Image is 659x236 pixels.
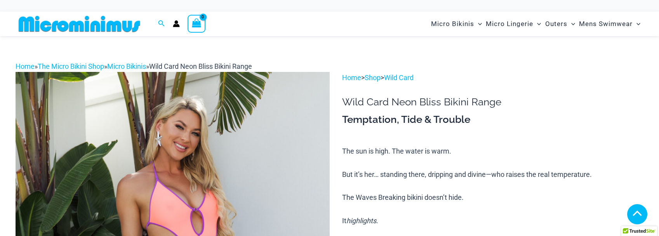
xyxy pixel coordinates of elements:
[545,14,567,34] span: Outers
[484,14,543,34] a: Micro LingerieMenu ToggleMenu Toggle
[342,96,643,108] h1: Wild Card Neon Bliss Bikini Range
[342,72,643,84] p: > >
[579,14,633,34] span: Mens Swimwear
[346,217,376,225] i: highlights
[429,14,484,34] a: Micro BikinisMenu ToggleMenu Toggle
[342,113,643,126] h3: Temptation, Tide & Trouble
[38,62,104,70] a: The Micro Bikini Shop
[431,14,474,34] span: Micro Bikinis
[474,14,482,34] span: Menu Toggle
[486,14,533,34] span: Micro Lingerie
[577,14,642,34] a: Mens SwimwearMenu ToggleMenu Toggle
[342,73,361,82] a: Home
[16,62,35,70] a: Home
[567,14,575,34] span: Menu Toggle
[173,20,180,27] a: Account icon link
[16,62,252,70] span: » » »
[188,15,205,33] a: View Shopping Cart, empty
[428,13,643,35] nav: Site Navigation
[384,73,414,82] a: Wild Card
[149,62,252,70] span: Wild Card Neon Bliss Bikini Range
[16,15,143,33] img: MM SHOP LOGO FLAT
[107,62,146,70] a: Micro Bikinis
[543,14,577,34] a: OutersMenu ToggleMenu Toggle
[158,19,165,29] a: Search icon link
[533,14,541,34] span: Menu Toggle
[365,73,381,82] a: Shop
[633,14,640,34] span: Menu Toggle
